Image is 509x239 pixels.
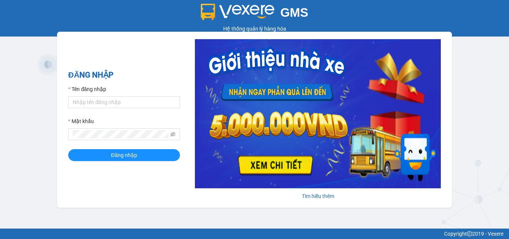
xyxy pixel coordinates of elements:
span: Đăng nhập [111,151,137,159]
span: eye-invisible [170,132,176,137]
img: banner-0 [195,39,441,188]
span: GMS [280,6,308,19]
div: Tìm hiểu thêm [195,192,441,200]
input: Tên đăng nhập [68,96,180,108]
h2: ĐĂNG NHẬP [68,69,180,81]
span: copyright [467,231,472,236]
a: GMS [201,11,309,17]
input: Mật khẩu [73,130,169,138]
div: Hệ thống quản lý hàng hóa [2,25,507,33]
div: Copyright 2019 - Vexere [6,230,503,238]
label: Mật khẩu [68,117,94,125]
label: Tên đăng nhập [68,85,106,93]
button: Đăng nhập [68,149,180,161]
img: logo 2 [201,4,275,20]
